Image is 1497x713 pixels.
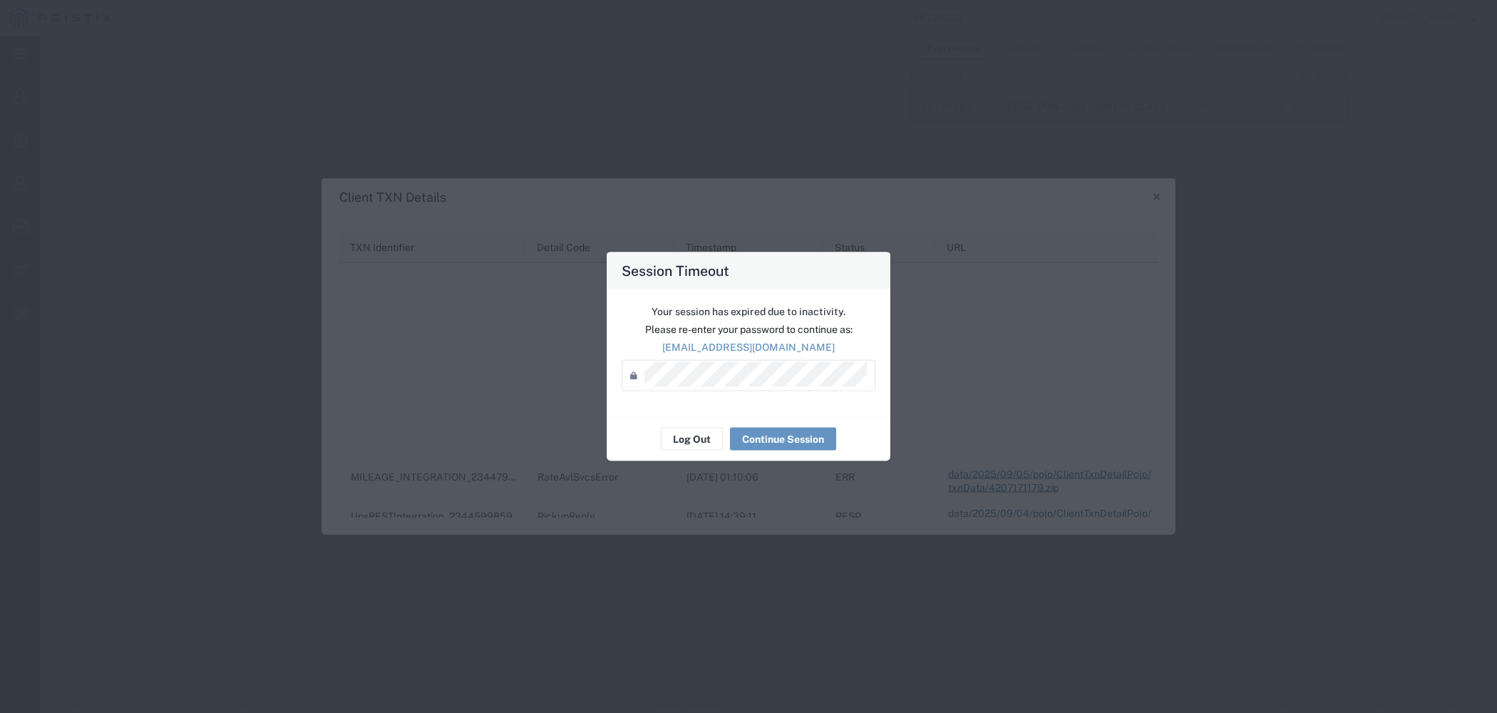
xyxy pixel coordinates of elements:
[730,428,836,451] button: Continue Session
[622,340,875,355] p: [EMAIL_ADDRESS][DOMAIN_NAME]
[622,322,875,337] p: Please re-enter your password to continue as:
[661,428,723,451] button: Log Out
[622,304,875,319] p: Your session has expired due to inactivity.
[622,260,729,281] h4: Session Timeout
